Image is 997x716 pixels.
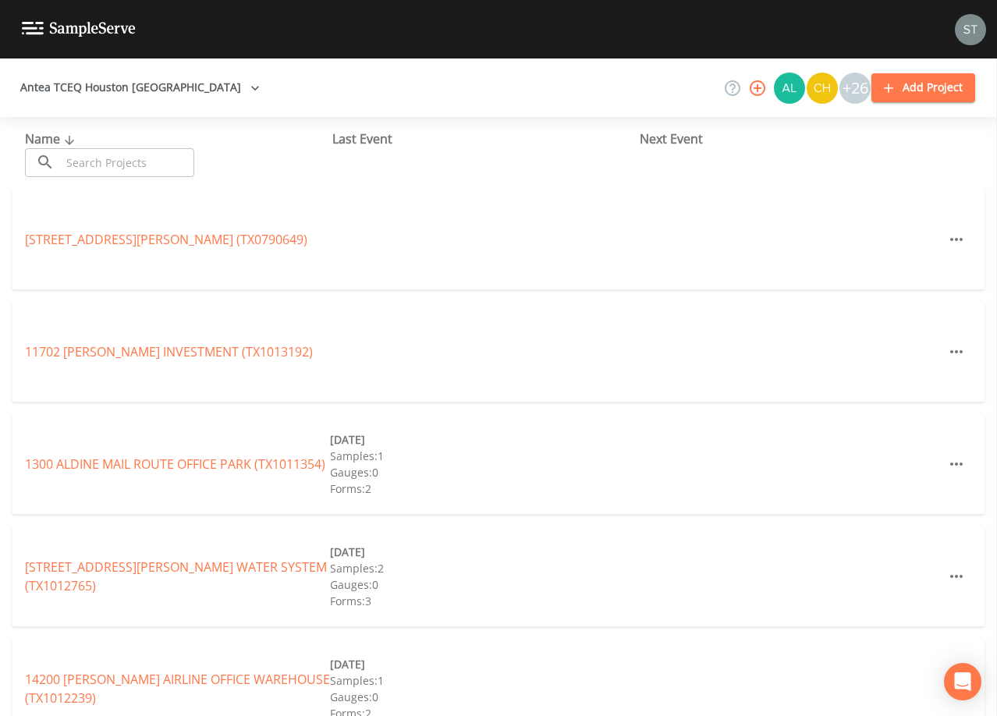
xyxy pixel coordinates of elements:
[332,129,640,148] div: Last Event
[330,544,635,560] div: [DATE]
[22,22,136,37] img: logo
[61,148,194,177] input: Search Projects
[25,671,330,707] a: 14200 [PERSON_NAME] AIRLINE OFFICE WAREHOUSE (TX1012239)
[330,431,635,448] div: [DATE]
[944,663,981,700] div: Open Intercom Messenger
[25,343,313,360] a: 11702 [PERSON_NAME] INVESTMENT (TX1013192)
[25,455,325,473] a: 1300 ALDINE MAIL ROUTE OFFICE PARK (TX1011354)
[330,464,635,480] div: Gauges: 0
[330,672,635,689] div: Samples: 1
[955,14,986,45] img: cb9926319991c592eb2b4c75d39c237f
[773,73,806,104] div: Alaina Hahn
[25,231,307,248] a: [STREET_ADDRESS][PERSON_NAME] (TX0790649)
[14,73,266,102] button: Antea TCEQ Houston [GEOGRAPHIC_DATA]
[839,73,871,104] div: +26
[330,576,635,593] div: Gauges: 0
[330,656,635,672] div: [DATE]
[330,560,635,576] div: Samples: 2
[871,73,975,102] button: Add Project
[807,73,838,104] img: c74b8b8b1c7a9d34f67c5e0ca157ed15
[774,73,805,104] img: 30a13df2a12044f58df5f6b7fda61338
[330,448,635,464] div: Samples: 1
[330,689,635,705] div: Gauges: 0
[25,130,79,147] span: Name
[330,593,635,609] div: Forms: 3
[640,129,947,148] div: Next Event
[806,73,839,104] div: Charles Medina
[25,558,327,594] a: [STREET_ADDRESS][PERSON_NAME] WATER SYSTEM (TX1012765)
[330,480,635,497] div: Forms: 2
